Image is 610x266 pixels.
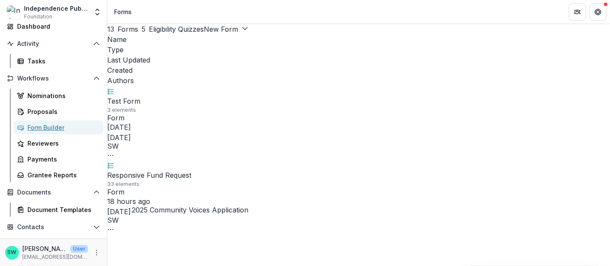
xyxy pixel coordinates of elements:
button: Eligibility Quizzes [142,24,204,34]
div: Independence Public Media Foundation [24,4,88,13]
button: More [91,248,102,258]
span: [DATE] [107,123,131,132]
a: Reviewers [14,136,103,150]
span: Form [107,188,610,196]
span: 5 [142,25,145,33]
button: Open entity switcher [91,3,103,21]
div: Payments [27,155,97,164]
div: Reviewers [27,139,97,148]
span: [DATE] [107,133,131,142]
nav: breadcrumb [111,6,135,18]
span: 3 elements [107,106,136,114]
span: Activity [17,40,90,48]
button: Forms [107,24,138,34]
span: 18 hours ago [107,197,150,206]
button: Options [107,149,114,160]
img: Independence Public Media Foundation [7,5,21,19]
button: Options [107,224,114,234]
span: Name [107,35,127,44]
span: Documents [17,189,90,196]
div: Form Builder [27,123,97,132]
a: Nominations [14,89,103,103]
button: Get Help [589,3,607,21]
span: Workflows [17,75,90,82]
div: Sherella WIlliams [8,250,17,255]
span: Form [107,114,610,122]
span: 33 elements [107,180,139,188]
span: Last Updated [107,56,150,64]
button: Open Documents [3,185,103,199]
a: Grantee Reports [14,168,103,182]
span: Contacts [17,224,90,231]
div: Document Templates [27,205,97,214]
span: 13 [107,25,114,33]
button: New Form [204,24,248,34]
a: Responsive Fund Request [107,171,191,179]
span: Created [107,66,133,75]
span: [DATE] [107,207,131,216]
span: Authors [107,76,134,85]
div: 2025 Community Voices Application [132,205,248,215]
div: Nominations [27,91,97,100]
div: Proposals [27,107,97,116]
a: Proposals [14,105,103,119]
a: Document Templates [14,203,103,217]
button: Open Contacts [3,220,103,234]
button: Partners [569,3,586,21]
p: User [70,245,88,253]
a: Tasks [14,54,103,68]
div: Forms [114,7,132,16]
div: Sherella WIlliams [107,143,610,149]
button: Open Activity [3,37,103,51]
a: Dashboard [3,19,103,33]
a: Payments [14,152,103,166]
div: Dashboard [17,22,97,31]
div: Tasks [27,57,97,66]
div: Grantee Reports [27,170,97,179]
a: Test Form [107,97,140,105]
span: Type [107,45,124,54]
span: Foundation [24,13,52,21]
p: [EMAIL_ADDRESS][DOMAIN_NAME] [22,253,88,261]
p: [PERSON_NAME] [22,244,67,253]
button: Open Workflows [3,72,103,85]
div: Sherella WIlliams [107,217,610,224]
a: Form Builder [14,120,103,134]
